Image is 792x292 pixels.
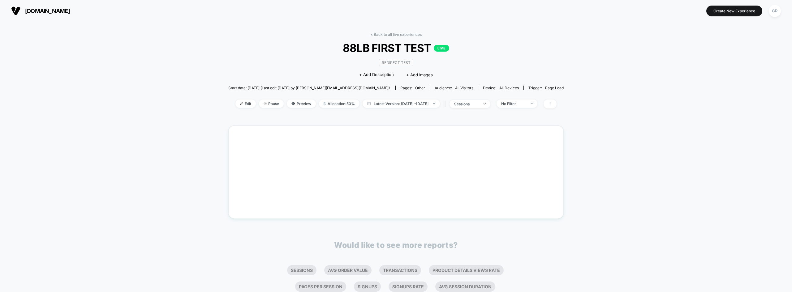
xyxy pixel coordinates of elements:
span: all devices [499,86,519,90]
span: Edit [235,99,256,108]
div: Trigger: [528,86,564,90]
li: Avg Session Duration [435,281,495,292]
p: LIVE [434,45,449,52]
button: [DOMAIN_NAME] [9,6,72,16]
span: Allocation: 50% [319,99,359,108]
li: Sessions [287,265,316,275]
img: end [531,103,533,104]
li: Signups Rate [389,281,428,292]
button: Create New Experience [706,6,762,16]
li: Transactions [379,265,421,275]
span: Preview [287,99,316,108]
span: + Add Images [406,72,433,77]
img: Visually logo [11,6,20,15]
span: Start date: [DATE] (Last edit [DATE] by [PERSON_NAME][EMAIL_ADDRESS][DOMAIN_NAME]) [228,86,390,90]
div: Audience: [435,86,473,90]
img: edit [240,102,243,105]
span: All Visitors [455,86,473,90]
li: Pages Per Session [295,281,346,292]
span: Latest Version: [DATE] - [DATE] [363,99,440,108]
p: Would like to see more reports? [334,240,458,250]
img: end [264,102,267,105]
span: + Add Description [359,72,394,78]
div: Pages: [400,86,425,90]
span: Device: [478,86,523,90]
span: Page Load [545,86,564,90]
img: calendar [367,102,371,105]
li: Signups [354,281,381,292]
img: rebalance [324,102,326,105]
li: Avg Order Value [324,265,372,275]
div: No Filter [501,101,526,106]
span: Pause [259,99,284,108]
div: sessions [454,102,479,106]
span: other [415,86,425,90]
img: end [484,103,486,104]
div: GR [769,5,781,17]
span: Redirect Test [379,59,413,66]
span: 88LB FIRST TEST [245,41,547,54]
li: Product Details Views Rate [429,265,504,275]
a: < Back to all live experiences [370,32,422,37]
span: | [443,99,450,108]
button: GR [767,5,783,17]
img: end [433,103,435,104]
span: [DOMAIN_NAME] [25,8,70,14]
